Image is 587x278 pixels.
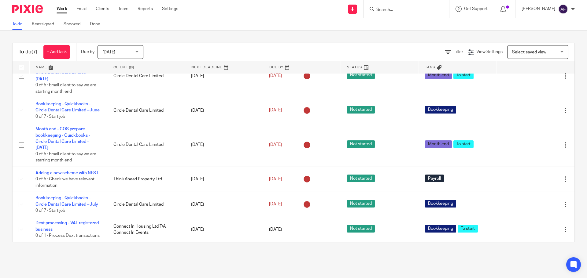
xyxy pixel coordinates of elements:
span: To start [453,71,474,79]
td: Circle Dental Care Limited [107,192,185,217]
a: Reports [138,6,153,12]
td: [DATE] [185,123,263,167]
span: [DATE] [269,227,282,232]
span: [DATE] [102,50,115,54]
a: Reassigned [32,18,59,30]
a: Month end - COS prepare bookkeeping - Quickbooks - Circle Dental Care Limited - [DATE] [35,58,90,81]
a: Work [57,6,67,12]
span: 0 of 5 · Email client to say we are starting month end [35,83,96,94]
td: Circle Dental Care Limited [107,123,185,167]
span: 0 of 1 · Process Dext transactions [35,233,100,238]
span: [DATE] [269,143,282,147]
a: Team [118,6,128,12]
span: Bookkeeping [425,200,456,208]
span: Tags [425,66,435,69]
span: Get Support [464,7,488,11]
span: To start [458,225,478,233]
span: Bookkeeping [425,225,456,233]
a: To do [12,18,27,30]
td: [DATE] [185,54,263,98]
span: 0 of 7 · Start job [35,208,65,213]
td: [DATE] [185,192,263,217]
td: [DATE] [185,167,263,192]
a: Snoozed [64,18,85,30]
span: Not started [347,140,375,148]
a: Done [90,18,105,30]
span: [DATE] [269,108,282,113]
span: Month end [425,71,452,79]
a: Dext processing - VAT registered business [35,221,99,231]
a: + Add task [43,45,70,59]
span: Month end [425,140,452,148]
span: Select saved view [512,50,546,54]
td: Circle Dental Care Limited [107,98,185,123]
td: Connect In Housing Ltd T/A Connect In Events [107,217,185,242]
img: svg%3E [558,4,568,14]
a: Month end - COS prepare bookkeeping - Quickbooks - Circle Dental Care Limited - [DATE] [35,127,90,150]
a: Bookkeeping - Quickbooks - Circle Dental Care Limited - July [35,196,98,206]
h1: To do [19,49,37,55]
a: Email [76,6,87,12]
input: Search [376,7,431,13]
span: Filter [453,50,463,54]
span: Not started [347,225,375,233]
span: 0 of 5 · Check we have relevant information [35,177,94,188]
td: Think Ahead Property Ltd [107,167,185,192]
a: Adding a new scheme with NEST [35,171,98,175]
img: Pixie [12,5,43,13]
td: [DATE] [185,217,263,242]
span: 0 of 5 · Email client to say we are starting month end [35,152,96,163]
span: Not started [347,175,375,182]
span: (7) [31,49,37,54]
p: Due by [81,49,94,55]
span: Bookkeeping [425,106,456,114]
span: [DATE] [269,202,282,207]
p: [PERSON_NAME] [522,6,555,12]
span: 0 of 7 · Start job [35,114,65,119]
span: View Settings [476,50,503,54]
span: Not started [347,106,375,114]
a: Clients [96,6,109,12]
td: Circle Dental Care Limited [107,54,185,98]
a: Settings [162,6,178,12]
span: [DATE] [269,74,282,78]
td: [DATE] [185,98,263,123]
span: [DATE] [269,177,282,181]
a: Bookkeeping - Quickbooks - Circle Dental Care Limited - June [35,102,100,112]
span: Not started [347,200,375,208]
span: Not started [347,71,375,79]
span: Payroll [425,175,444,182]
span: To start [453,140,474,148]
